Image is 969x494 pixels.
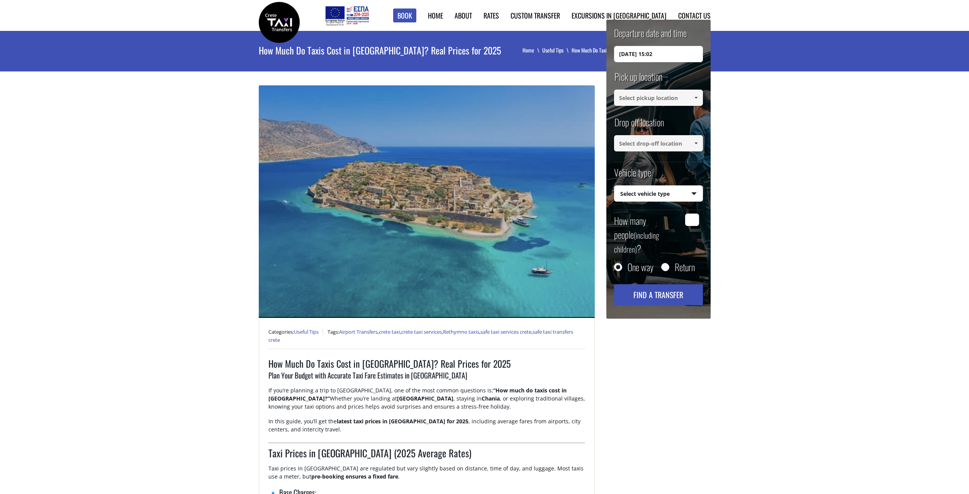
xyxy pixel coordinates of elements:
a: Rethymno taxis [443,328,479,335]
p: Taxi prices in [GEOGRAPHIC_DATA] are regulated but vary slightly based on distance, time of day, ... [268,464,585,487]
label: Departure date and time [614,26,687,46]
input: Select drop-off location [614,135,703,151]
img: How Much Do Taxis Cost in Crete? Real Prices for 2025 [259,85,595,318]
label: Pick up location [614,70,662,90]
a: crete taxi [379,328,400,335]
a: Book [393,8,416,23]
a: Airport Transfers [339,328,378,335]
img: Crete Taxi Transfers | How Much Do Taxis Cost in Crete? Real Prices for 2025 [259,2,300,43]
p: In this guide, you’ll get the , including average fares from airports, city centers, and intercit... [268,417,585,440]
label: Return [675,263,695,271]
li: How Much Do Taxis Cost in [GEOGRAPHIC_DATA]? Real Prices for 2025 [572,46,711,54]
a: crete taxi services [401,328,442,335]
label: One way [628,263,653,271]
a: Rates [484,10,499,20]
label: How many people ? [614,214,681,255]
a: Contact us [678,10,711,20]
a: Useful Tips [542,46,572,54]
small: (including children) [614,229,659,255]
button: Find a transfer [614,284,703,305]
strong: latest taxi prices in [GEOGRAPHIC_DATA] for 2025 [337,418,468,425]
a: Show All Items [689,90,702,106]
span: Tags: , , , , , [268,328,573,344]
a: safe taxi transfers crete [268,328,573,344]
a: Crete Taxi Transfers | How Much Do Taxis Cost in Crete? Real Prices for 2025 [259,17,300,25]
a: Custom Transfer [511,10,560,20]
span: Categories: [268,328,323,335]
strong: [GEOGRAPHIC_DATA] [397,395,453,402]
h1: How Much Do Taxis Cost in [GEOGRAPHIC_DATA]? Real Prices for 2025 [259,31,513,70]
h3: Plan Your Budget with Accurate Taxi Fare Estimates in [GEOGRAPHIC_DATA] [268,370,585,386]
strong: pre-booking ensures a fixed fare [311,473,398,480]
h1: How Much Do Taxis Cost in [GEOGRAPHIC_DATA]? Real Prices for 2025 [268,357,585,370]
a: Show All Items [689,135,702,151]
input: Select pickup location [614,90,703,106]
label: Drop off location [614,115,664,135]
strong: Chania [482,395,500,402]
a: Home [523,46,542,54]
span: Select vehicle type [614,186,703,202]
a: safe taxi services crete [480,328,531,335]
a: Useful Tips [294,328,319,335]
a: Excursions in [GEOGRAPHIC_DATA] [572,10,667,20]
a: About [455,10,472,20]
strong: “How much do taxis cost in [GEOGRAPHIC_DATA]?” [268,387,567,402]
img: e-bannersEUERDF180X90.jpg [324,4,370,27]
h2: Taxi Prices in [GEOGRAPHIC_DATA] (2025 Average Rates) [268,446,585,465]
label: Vehicle type [614,166,651,185]
p: If you’re planning a trip to [GEOGRAPHIC_DATA], one of the most common questions is: Whether you’... [268,386,585,417]
a: Home [428,10,443,20]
